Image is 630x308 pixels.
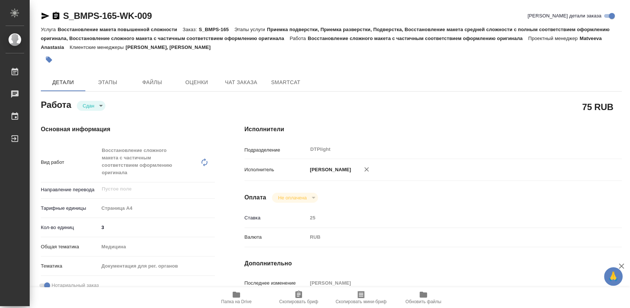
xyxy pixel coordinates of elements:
span: Скопировать мини-бриф [335,299,386,304]
h4: Дополнительно [245,259,622,268]
span: Папка на Drive [221,299,252,304]
p: Клиентские менеджеры [70,44,126,50]
p: Услуга [41,27,58,32]
p: Восстановление сложного макета с частичным соответствием оформлению оригинала [308,36,528,41]
p: Восстановление макета повышенной сложности [58,27,183,32]
p: Последнее изменение [245,279,308,287]
button: Обновить файлы [392,287,455,308]
button: Не оплачена [276,195,309,201]
p: Общая тематика [41,243,99,251]
h4: Оплата [245,193,266,202]
button: Скопировать бриф [268,287,330,308]
div: Документация для рег. органов [99,260,214,272]
button: Добавить тэг [41,52,57,68]
h4: Основная информация [41,125,215,134]
div: Медицина [99,241,214,253]
button: Скопировать ссылку для ЯМессенджера [41,11,50,20]
p: Вид работ [41,159,99,166]
span: Скопировать бриф [279,299,318,304]
button: Скопировать ссылку [52,11,60,20]
span: Детали [45,78,81,87]
span: Обновить файлы [406,299,442,304]
h2: 75 RUB [582,100,613,113]
p: Заказ: [183,27,198,32]
span: SmartCat [268,78,303,87]
p: Подразделение [245,146,308,154]
span: Оценки [179,78,214,87]
button: Удалить исполнителя [358,161,375,178]
p: [PERSON_NAME] [307,166,351,173]
span: Нотариальный заказ [52,282,99,289]
p: Валюта [245,234,308,241]
p: Matveeva Anastasia [41,36,602,50]
span: [PERSON_NAME] детали заказа [528,12,601,20]
input: Пустое поле [101,185,197,193]
input: ✎ Введи что-нибудь [99,222,214,233]
h2: Работа [41,97,71,111]
p: Работа [290,36,308,41]
p: Ставка [245,214,308,222]
span: Файлы [134,78,170,87]
p: [PERSON_NAME], [PERSON_NAME] [125,44,216,50]
div: Сдан [272,193,318,203]
div: Сдан [77,101,105,111]
p: Направление перевода [41,186,99,193]
h4: Исполнители [245,125,622,134]
input: Пустое поле [307,212,590,223]
div: RUB [307,231,590,244]
p: Проектный менеджер [528,36,580,41]
span: Этапы [90,78,125,87]
div: Страница А4 [99,202,214,215]
button: Сдан [81,103,96,109]
span: Чат заказа [223,78,259,87]
p: Тарифные единицы [41,205,99,212]
input: Пустое поле [307,278,590,288]
p: Приемка подверстки, Приемка разверстки, Подверстка, Восстановление макета средней сложности с пол... [41,27,610,41]
button: 🙏 [604,267,623,286]
a: S_BMPS-165-WK-009 [63,11,152,21]
button: Скопировать мини-бриф [330,287,392,308]
span: 🙏 [607,269,620,284]
p: Тематика [41,262,99,270]
p: Кол-во единиц [41,224,99,231]
button: Папка на Drive [205,287,268,308]
p: Исполнитель [245,166,308,173]
p: Этапы услуги [234,27,267,32]
p: S_BMPS-165 [199,27,234,32]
